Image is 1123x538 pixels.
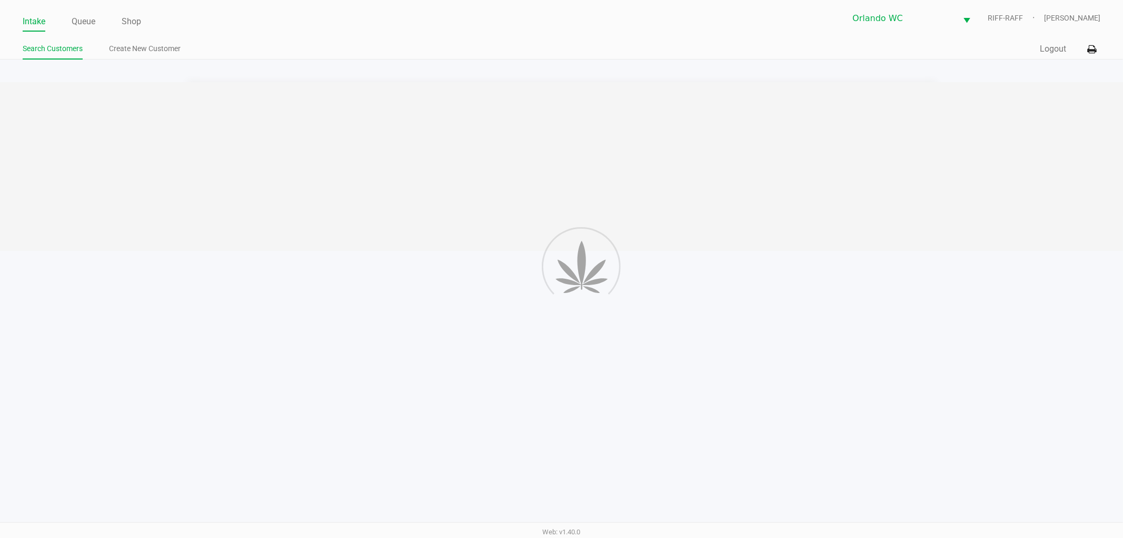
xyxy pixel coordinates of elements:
button: Logout [1040,43,1066,55]
span: [PERSON_NAME] [1044,13,1100,24]
a: Intake [23,14,45,29]
button: Select [957,6,977,31]
span: RIFF-RAFF [988,13,1044,24]
span: Orlando WC [852,12,950,25]
a: Shop [122,14,141,29]
a: Queue [72,14,95,29]
span: Web: v1.40.0 [543,528,581,536]
a: Create New Customer [109,42,181,55]
a: Search Customers [23,42,83,55]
